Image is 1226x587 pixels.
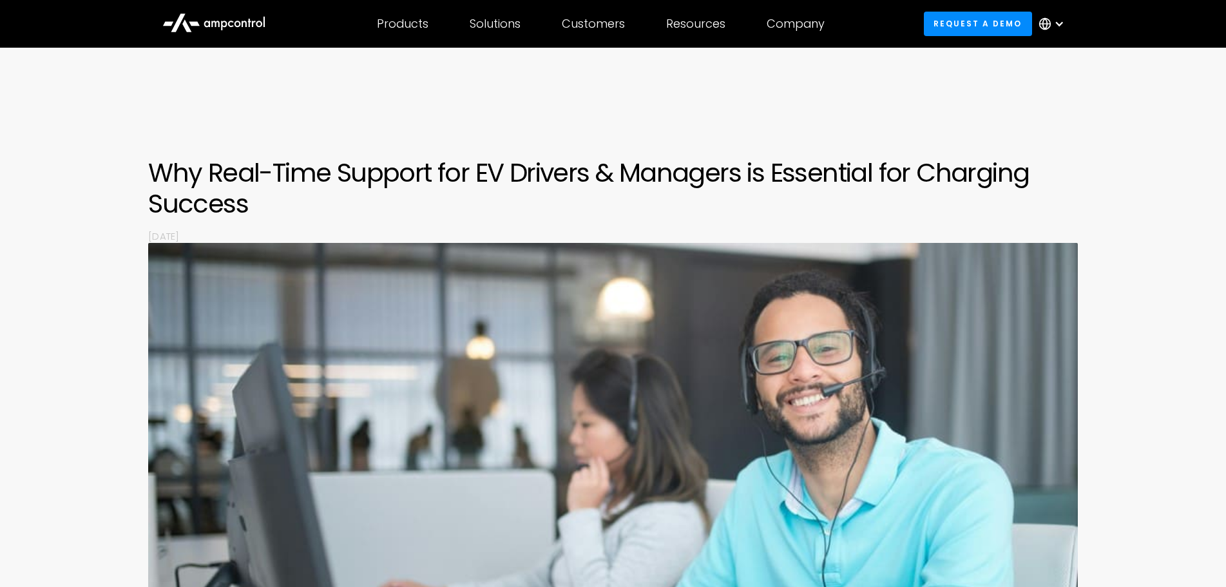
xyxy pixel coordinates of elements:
[470,17,521,31] div: Solutions
[666,17,725,31] div: Resources
[562,17,625,31] div: Customers
[148,157,1077,219] h1: Why Real-Time Support for EV Drivers & Managers is Essential for Charging Success
[148,229,1077,243] p: [DATE]
[767,17,825,31] div: Company
[377,17,428,31] div: Products
[924,12,1032,35] a: Request a demo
